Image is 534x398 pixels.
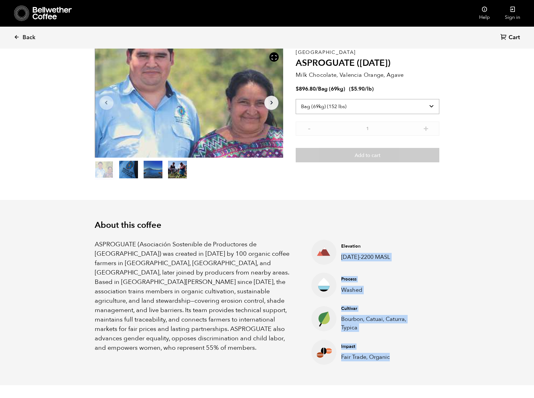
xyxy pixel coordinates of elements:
[351,85,354,92] span: $
[341,253,419,261] p: [DATE]-2200 MASL
[341,276,419,282] h4: Process
[351,85,365,92] bdi: 5.90
[318,85,345,92] span: Bag (69kg)
[23,34,35,41] span: Back
[296,85,299,92] span: $
[500,34,521,42] a: Cart
[422,125,430,131] button: +
[305,125,313,131] button: -
[296,148,439,162] button: Add to cart
[316,85,318,92] span: /
[341,343,419,350] h4: Impact
[341,353,419,361] p: Fair Trade, Organic
[296,85,316,92] bdi: 896.80
[296,58,439,69] h2: ASPROGUATE ([DATE])
[509,34,520,41] span: Cart
[95,220,440,230] h2: About this coffee
[341,315,419,332] p: Bourbon, Catuai, Caturra, Typica
[341,286,419,294] p: Washed
[365,85,372,92] span: /lb
[349,85,374,92] span: ( )
[95,240,296,353] p: ASPROGUATE (Asociación Sostenible de Productores de [GEOGRAPHIC_DATA]) was created in [DATE] by 1...
[341,306,419,312] h4: Cultivar
[341,243,419,249] h4: Elevation
[296,71,439,79] p: Milk Chocolate, Valencia Orange, Agave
